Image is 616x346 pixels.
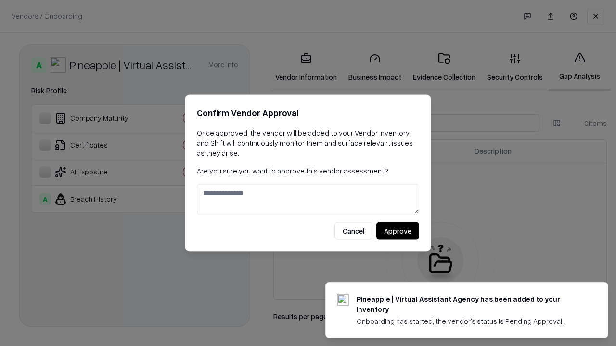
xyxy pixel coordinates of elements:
[197,128,419,158] p: Once approved, the vendor will be added to your Vendor Inventory, and Shift will continuously mon...
[337,294,349,306] img: trypineapple.com
[357,294,585,314] div: Pineapple | Virtual Assistant Agency has been added to your inventory
[197,106,419,120] h2: Confirm Vendor Approval
[334,222,372,240] button: Cancel
[357,316,585,326] div: Onboarding has started, the vendor's status is Pending Approval.
[376,222,419,240] button: Approve
[197,166,419,176] p: Are you sure you want to approve this vendor assessment?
